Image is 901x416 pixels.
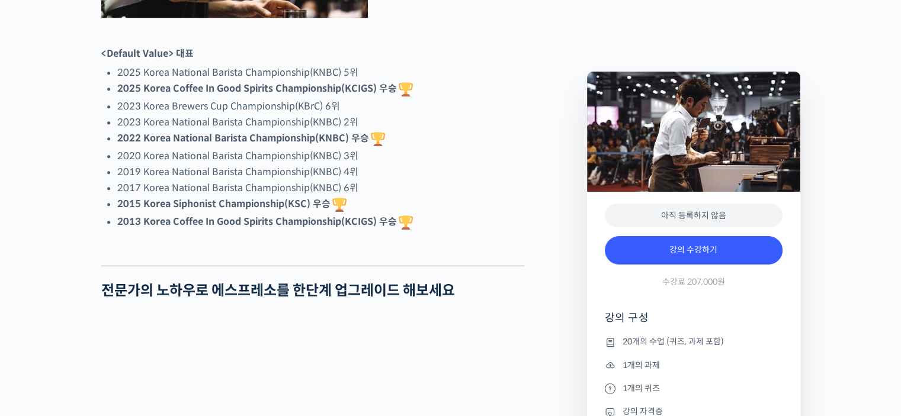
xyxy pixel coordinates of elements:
li: 2025 Korea National Barista Championship(KNBC) 5위 [117,65,524,80]
strong: 2022 Korea National Barista Championship(KNBC) 우승 [117,132,387,144]
strong: 전문가의 노하우로 에스프레소를 한단계 업그레이드 해보세요 [101,282,455,299]
h4: 강의 구성 [605,311,783,334]
li: 2023 Korea National Barista Championship(KNBC) 2위 [117,114,524,130]
strong: 2013 Korea Coffee In Good Spirits Championship(KCIGS) 우승 [117,215,415,228]
li: 2020 Korea National Barista Championship(KNBC) 3위 [117,148,524,164]
li: 1개의 퀴즈 [605,381,783,395]
a: 대화 [78,318,153,347]
span: 대화 [108,336,123,346]
img: 🏆 [371,132,385,146]
li: 2017 Korea National Barista Championship(KNBC) 6위 [117,180,524,196]
a: 홈 [4,318,78,347]
span: 설정 [183,336,197,345]
li: 20개의 수업 (퀴즈, 과제 포함) [605,335,783,349]
li: 1개의 과제 [605,358,783,372]
strong: 2015 Korea Siphonist Championship(KSC) 우승 [117,198,348,210]
span: 수강료 207,000원 [662,276,725,288]
strong: 2025 Korea Coffee In Good Spirits Championship(KCIGS) 우승 [117,82,415,95]
li: 2019 Korea National Barista Championship(KNBC) 4위 [117,164,524,180]
li: 2023 Korea Brewers Cup Championship(KBrC) 6위 [117,98,524,114]
div: 아직 등록하지 않음 [605,204,783,228]
span: 홈 [37,336,44,345]
a: 설정 [153,318,227,347]
img: 🏆 [332,198,347,212]
img: 🏆 [399,82,413,96]
a: 강의 수강하기 [605,236,783,265]
strong: <Default Value> 대표 [101,47,194,60]
img: 🏆 [399,215,413,230]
